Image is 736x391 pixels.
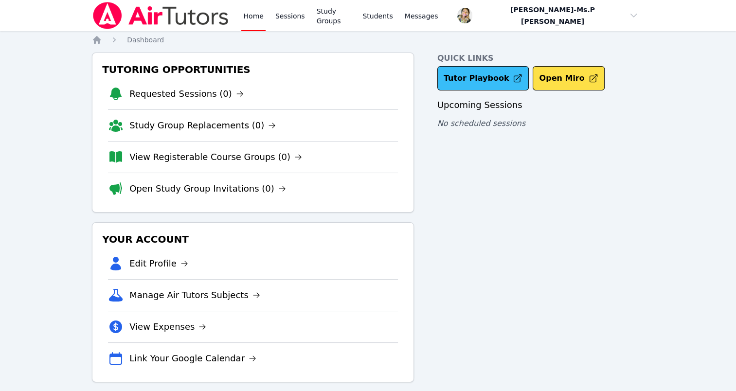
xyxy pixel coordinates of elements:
a: Dashboard [127,35,164,45]
img: Air Tutors [92,2,230,29]
a: Edit Profile [129,257,188,270]
a: Manage Air Tutors Subjects [129,288,260,302]
a: Open Study Group Invitations (0) [129,182,286,195]
nav: Breadcrumb [92,35,644,45]
span: No scheduled sessions [437,119,525,128]
span: Dashboard [127,36,164,44]
a: View Expenses [129,320,206,334]
a: Study Group Replacements (0) [129,119,276,132]
button: Open Miro [533,66,604,90]
h3: Your Account [100,231,406,248]
span: Messages [405,11,438,21]
a: Requested Sessions (0) [129,87,244,101]
h3: Upcoming Sessions [437,98,644,112]
a: Link Your Google Calendar [129,352,256,365]
h3: Tutoring Opportunities [100,61,406,78]
a: View Registerable Course Groups (0) [129,150,302,164]
h4: Quick Links [437,53,644,64]
a: Tutor Playbook [437,66,529,90]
